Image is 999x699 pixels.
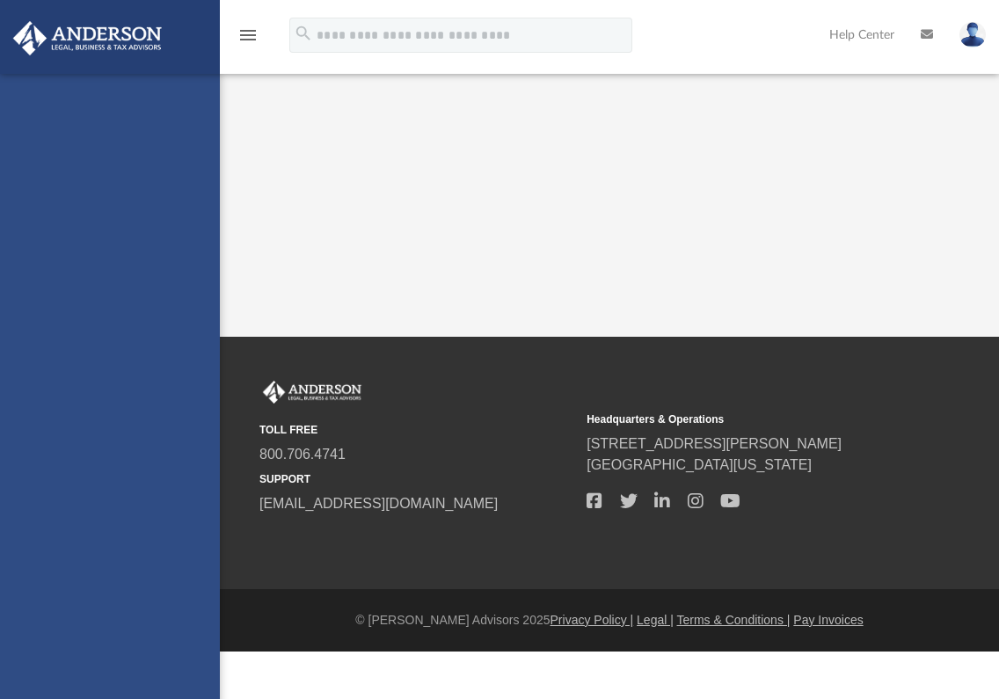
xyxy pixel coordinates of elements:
img: User Pic [959,22,986,47]
a: Legal | [637,613,674,627]
img: Anderson Advisors Platinum Portal [259,381,365,404]
img: Anderson Advisors Platinum Portal [8,21,167,55]
small: TOLL FREE [259,422,574,438]
a: Pay Invoices [793,613,863,627]
small: Headquarters & Operations [587,411,901,427]
a: [EMAIL_ADDRESS][DOMAIN_NAME] [259,496,498,511]
a: Terms & Conditions | [677,613,791,627]
a: Privacy Policy | [551,613,634,627]
i: search [294,24,313,43]
a: [STREET_ADDRESS][PERSON_NAME] [587,436,842,451]
i: menu [237,25,259,46]
small: SUPPORT [259,471,574,487]
div: © [PERSON_NAME] Advisors 2025 [220,611,999,630]
a: 800.706.4741 [259,447,346,462]
a: menu [237,33,259,46]
a: [GEOGRAPHIC_DATA][US_STATE] [587,457,812,472]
